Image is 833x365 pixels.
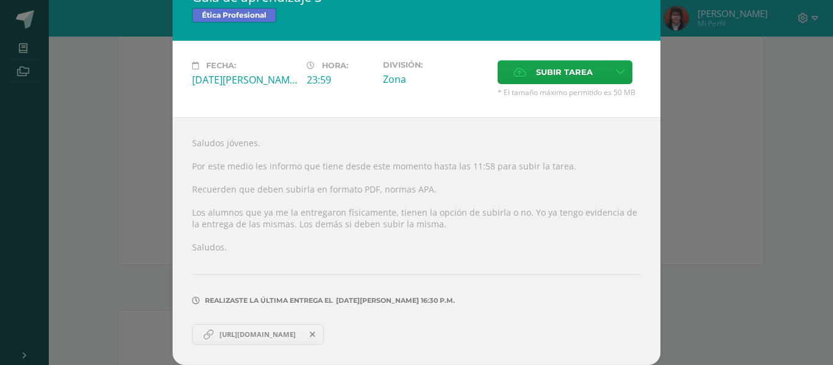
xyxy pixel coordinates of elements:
[302,328,323,341] span: Remover entrega
[206,61,236,70] span: Fecha:
[192,73,297,87] div: [DATE][PERSON_NAME]
[307,73,373,87] div: 23:59
[498,87,641,97] span: * El tamaño máximo permitido es 50 MB
[322,61,348,70] span: Hora:
[205,296,333,305] span: Realizaste la última entrega el
[192,324,324,345] a: [URL][DOMAIN_NAME]
[536,61,593,83] span: Subir tarea
[213,330,302,339] span: [URL][DOMAIN_NAME]
[192,8,276,23] span: Ética Profesional
[383,60,488,69] label: División:
[383,73,488,86] div: Zona
[173,117,660,365] div: Saludos jóvenes. Por este medio les informo que tiene desde este momento hasta las 11:58 para sub...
